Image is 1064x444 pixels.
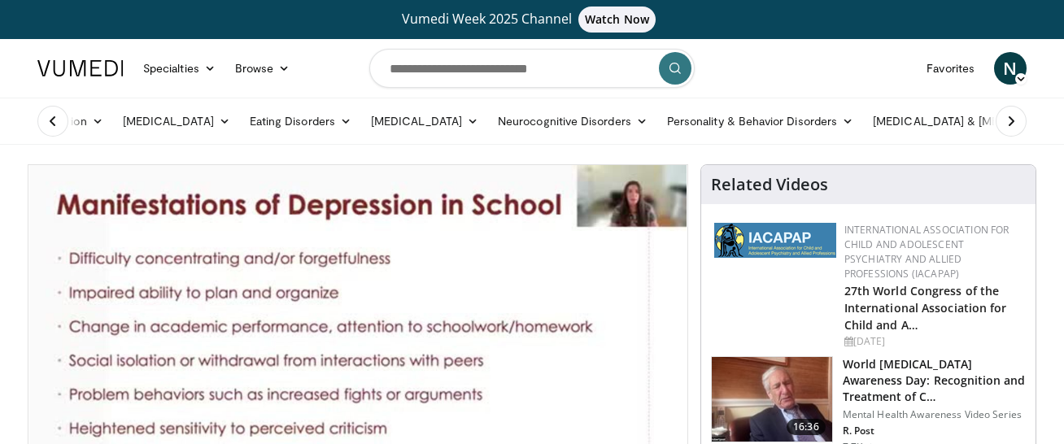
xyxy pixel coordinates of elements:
[40,7,1024,33] a: Vumedi Week 2025 ChannelWatch Now
[843,356,1026,405] h3: World [MEDICAL_DATA] Awareness Day: Recognition and Treatment of C…
[657,105,863,137] a: Personality & Behavior Disorders
[714,223,836,258] img: 2a9917ce-aac2-4f82-acde-720e532d7410.png.150x105_q85_autocrop_double_scale_upscale_version-0.2.png
[843,424,1026,437] p: R. Post
[844,223,1009,281] a: International Association for Child and Adolescent Psychiatry and Allied Professions (IACAPAP)
[37,60,124,76] img: VuMedi Logo
[711,175,828,194] h4: Related Videos
[843,408,1026,421] p: Mental Health Awareness Video Series
[225,52,300,85] a: Browse
[113,105,240,137] a: [MEDICAL_DATA]
[844,283,1007,333] a: 27th World Congress of the International Association for Child and A…
[712,357,832,442] img: dad9b3bb-f8af-4dab-abc0-c3e0a61b252e.150x105_q85_crop-smart_upscale.jpg
[844,334,1023,349] div: [DATE]
[787,419,826,435] span: 16:36
[369,49,695,88] input: Search topics, interventions
[361,105,488,137] a: [MEDICAL_DATA]
[240,105,361,137] a: Eating Disorders
[917,52,984,85] a: Favorites
[578,7,656,33] span: Watch Now
[133,52,225,85] a: Specialties
[488,105,657,137] a: Neurocognitive Disorders
[994,52,1027,85] a: N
